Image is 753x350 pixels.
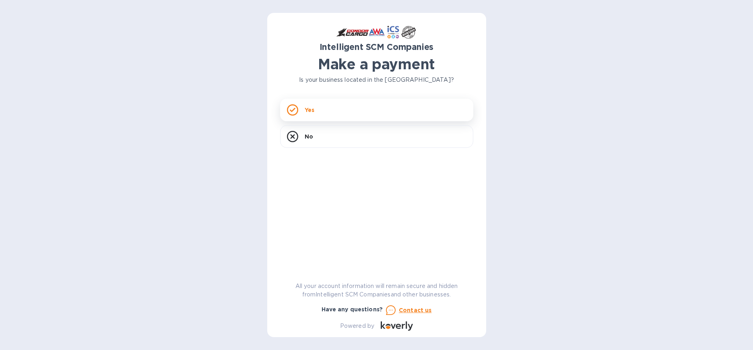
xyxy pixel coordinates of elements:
b: Intelligent SCM Companies [320,42,434,52]
p: Yes [305,106,314,114]
u: Contact us [399,307,432,313]
p: Is your business located in the [GEOGRAPHIC_DATA]? [280,76,473,84]
b: Have any questions? [322,306,383,313]
p: Powered by [340,322,374,330]
h1: Make a payment [280,56,473,72]
p: All your account information will remain secure and hidden from Intelligent SCM Companies and oth... [280,282,473,299]
p: No [305,133,313,141]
